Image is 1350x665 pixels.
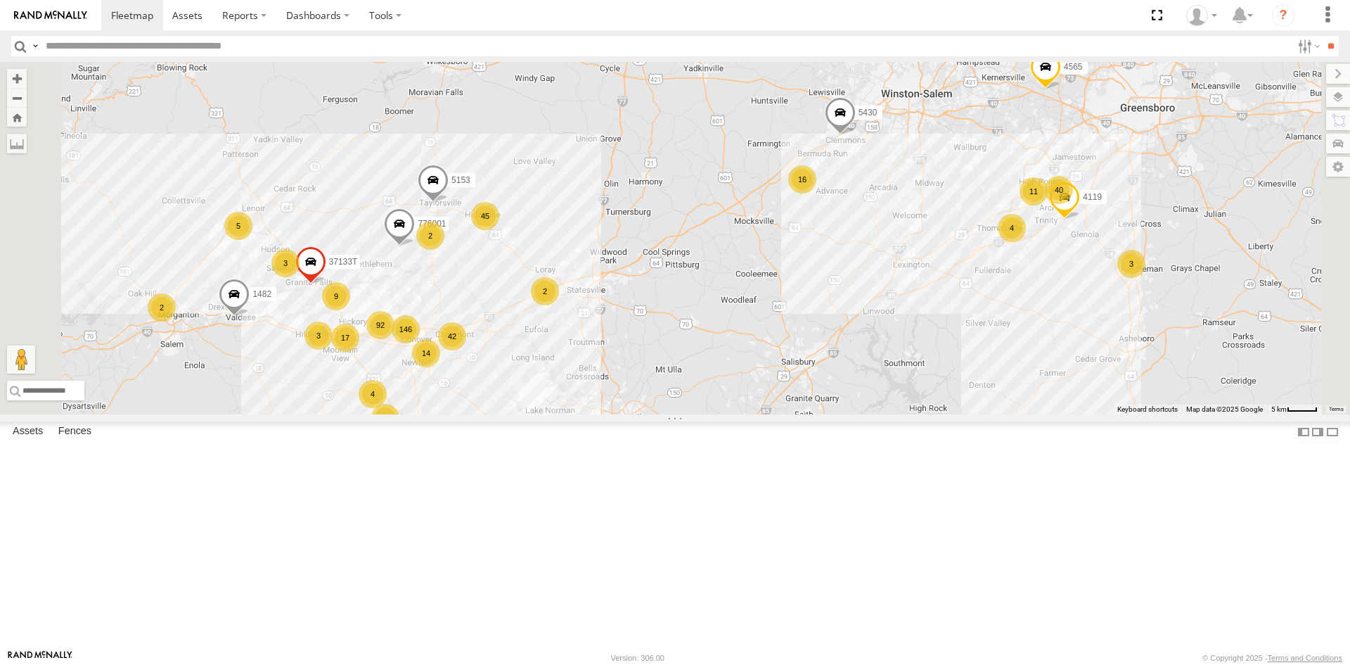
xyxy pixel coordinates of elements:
div: 2 [148,293,176,322]
span: 5 km [1271,405,1287,413]
div: 92 [366,311,394,339]
div: 3 [304,322,333,350]
div: 5 [224,212,252,240]
label: Map Settings [1326,157,1350,177]
div: Brian Winn [1181,5,1222,26]
label: Dock Summary Table to the Right [1311,422,1325,442]
label: Fences [51,422,98,442]
span: 37133T [329,257,358,267]
div: 146 [392,315,420,343]
div: 4 [359,380,387,408]
label: Search Filter Options [1292,36,1323,56]
div: 16 [788,165,816,194]
label: Search Query [30,36,41,56]
span: 1482 [252,289,271,298]
span: 4565 [1064,62,1083,72]
div: 40 [1045,176,1073,204]
div: 2 [416,222,444,250]
div: 4 [998,214,1026,242]
label: Hide Summary Table [1325,422,1339,442]
span: Map data ©2025 Google [1186,405,1263,413]
a: Visit our Website [8,651,72,665]
div: 45 [471,202,499,230]
button: Keyboard shortcuts [1117,405,1178,414]
div: © Copyright 2025 - [1202,654,1342,662]
span: 5430 [859,108,877,118]
div: 17 [331,324,359,352]
div: 3 [1117,250,1145,278]
label: Measure [7,134,27,153]
span: 5153 [451,175,470,185]
span: 4119 [1083,192,1102,202]
label: Assets [6,422,50,442]
div: 4 [371,404,399,432]
button: Zoom out [7,88,27,108]
div: 14 [412,339,440,367]
label: Dock Summary Table to the Left [1297,422,1311,442]
a: Terms and Conditions [1268,654,1342,662]
button: Drag Pegman onto the map to open Street View [7,346,35,374]
img: rand-logo.svg [14,11,87,20]
i: ? [1272,4,1294,27]
a: Terms (opens in new tab) [1329,407,1344,412]
div: 42 [438,322,466,350]
div: 2 [531,277,559,305]
div: 9 [322,282,350,310]
div: 3 [271,249,300,277]
div: 11 [1020,177,1048,205]
button: Zoom Home [7,108,27,127]
button: Zoom in [7,69,27,88]
button: Map Scale: 5 km per 40 pixels [1267,405,1322,414]
div: Version: 306.00 [611,654,664,662]
span: 776001 [418,218,446,228]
